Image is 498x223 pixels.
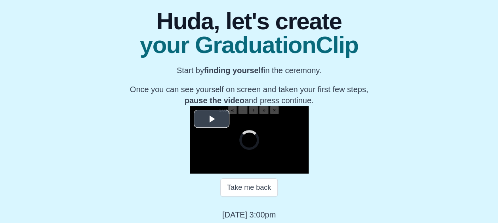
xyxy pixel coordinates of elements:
[194,110,229,128] button: Play Video
[190,106,309,174] div: Video Player
[130,33,368,57] span: your GraduationClip
[130,84,368,106] p: Once you can see yourself on screen and taken your first few steps, and press continue.
[220,178,278,197] button: Take me back
[130,65,368,76] p: Start by in the ceremony.
[185,96,244,105] b: pause the video
[222,209,276,220] p: [DATE] 3:00pm
[130,9,368,33] span: Huda, let's create
[204,66,263,75] b: finding yourself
